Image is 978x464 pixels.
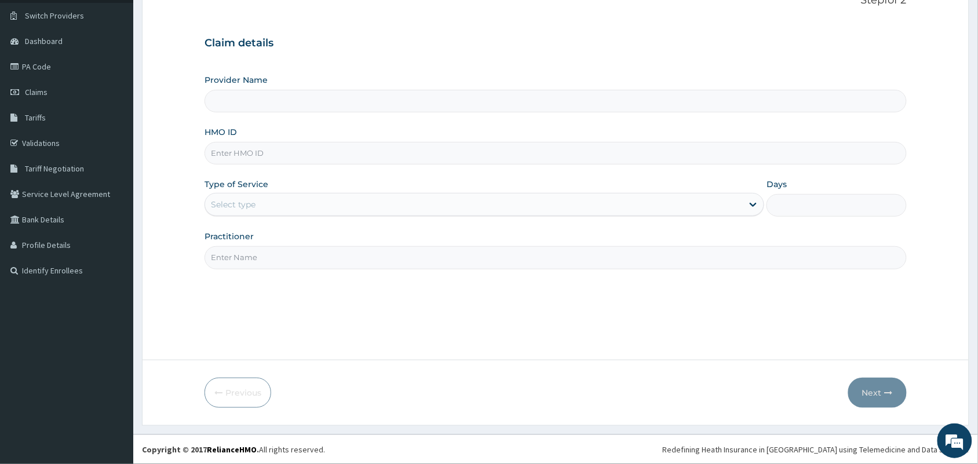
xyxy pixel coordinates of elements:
button: Previous [205,378,271,408]
input: Enter Name [205,246,907,269]
label: HMO ID [205,126,237,138]
footer: All rights reserved. [133,434,978,464]
span: Claims [25,87,48,97]
span: Tariff Negotiation [25,163,84,174]
div: Redefining Heath Insurance in [GEOGRAPHIC_DATA] using Telemedicine and Data Science! [663,444,969,455]
input: Enter HMO ID [205,142,907,165]
label: Type of Service [205,178,268,190]
a: RelianceHMO [207,444,257,455]
label: Days [767,178,787,190]
strong: Copyright © 2017 . [142,444,259,455]
label: Provider Name [205,74,268,86]
span: Dashboard [25,36,63,46]
div: Select type [211,199,256,210]
h3: Claim details [205,37,907,50]
span: Tariffs [25,112,46,123]
button: Next [848,378,907,408]
span: Switch Providers [25,10,84,21]
label: Practitioner [205,231,254,242]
